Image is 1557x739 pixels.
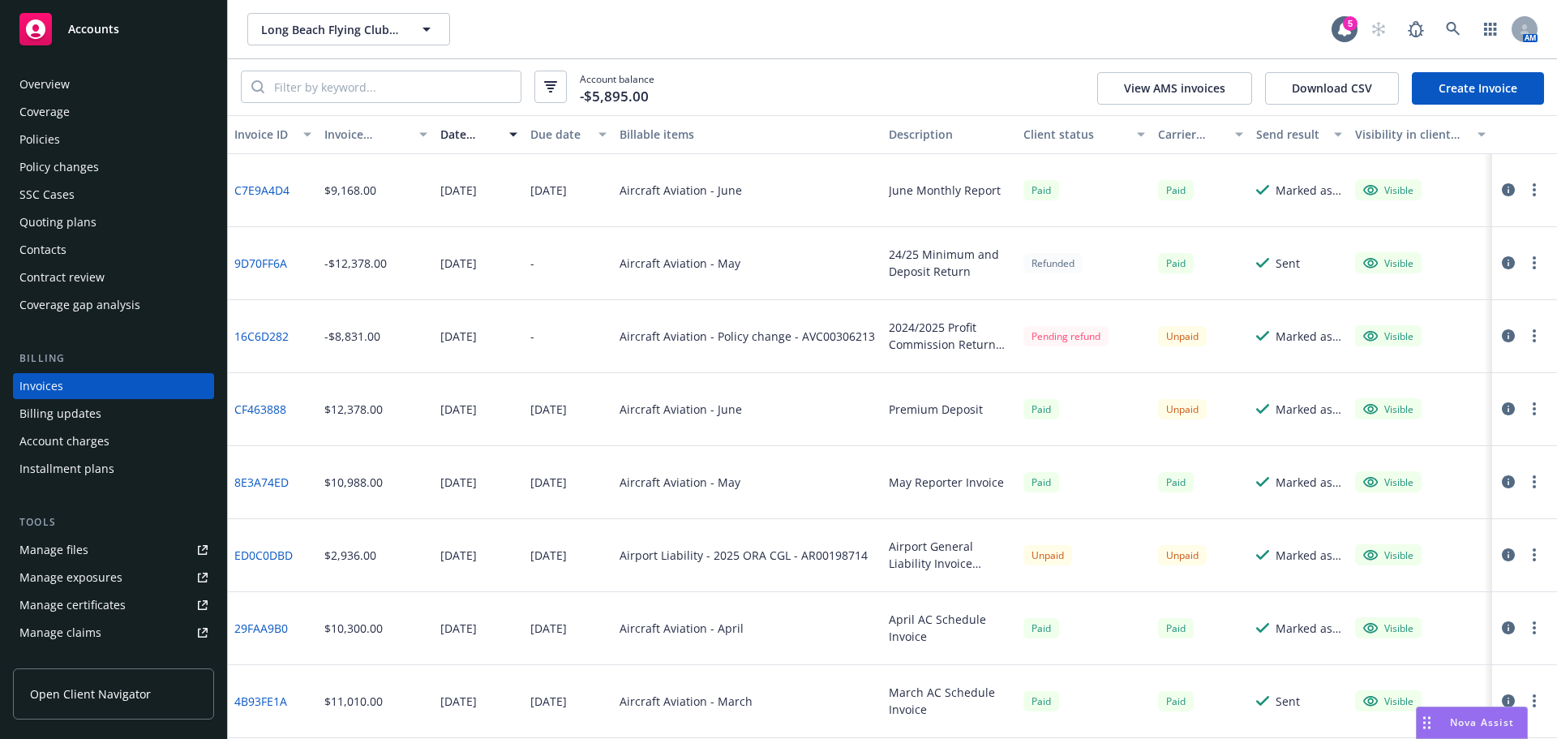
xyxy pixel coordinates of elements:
[13,647,214,673] a: Manage BORs
[19,154,99,180] div: Policy changes
[889,182,1001,199] div: June Monthly Report
[530,474,567,491] div: [DATE]
[620,328,875,345] div: Aircraft Aviation - Policy change - AVC00306213
[1363,694,1413,708] div: Visible
[19,292,140,318] div: Coverage gap analysis
[19,428,109,454] div: Account charges
[1023,691,1059,711] div: Paid
[19,401,101,427] div: Billing updates
[620,620,744,637] div: Aircraft Aviation - April
[1023,180,1059,200] span: Paid
[13,182,214,208] a: SSC Cases
[13,456,214,482] a: Installment plans
[1265,72,1399,105] button: Download CSV
[524,115,614,154] button: Due date
[1017,115,1152,154] button: Client status
[530,255,534,272] div: -
[13,350,214,367] div: Billing
[1417,707,1437,738] div: Drag to move
[13,71,214,97] a: Overview
[1023,399,1059,419] div: Paid
[264,71,521,102] input: Filter by keyword...
[1023,326,1109,346] div: Pending refund
[1158,399,1207,419] div: Unpaid
[1158,180,1194,200] span: Paid
[889,684,1010,718] div: March AC Schedule Invoice
[13,620,214,646] a: Manage claims
[440,693,477,710] div: [DATE]
[1416,707,1528,739] button: Nova Assist
[882,115,1017,154] button: Description
[13,565,214,591] span: Manage exposures
[889,611,1010,645] div: April AC Schedule Invoice
[620,474,740,491] div: Aircraft Aviation - May
[234,182,290,199] a: C7E9A4D4
[1276,182,1342,199] div: Marked as sent
[19,620,101,646] div: Manage claims
[13,154,214,180] a: Policy changes
[13,99,214,125] a: Coverage
[261,21,401,38] span: Long Beach Flying Club dba
[13,127,214,153] a: Policies
[440,255,477,272] div: [DATE]
[234,620,288,637] a: 29FAA9B0
[13,401,214,427] a: Billing updates
[324,693,383,710] div: $11,010.00
[324,547,376,564] div: $2,936.00
[1363,548,1413,562] div: Visible
[889,538,1010,572] div: Airport General Liability Invoice [DATE]-[DATE]
[19,456,114,482] div: Installment plans
[324,182,376,199] div: $9,168.00
[1023,618,1059,638] div: Paid
[13,264,214,290] a: Contract review
[530,693,567,710] div: [DATE]
[19,99,70,125] div: Coverage
[530,328,534,345] div: -
[13,514,214,531] div: Tools
[440,328,477,345] div: [DATE]
[1158,472,1194,492] div: Paid
[324,255,387,272] div: -$12,378.00
[530,547,567,564] div: [DATE]
[1256,126,1324,143] div: Send result
[434,115,524,154] button: Date issued
[324,328,380,345] div: -$8,831.00
[1363,183,1413,197] div: Visible
[19,565,122,591] div: Manage exposures
[1276,474,1342,491] div: Marked as sent
[620,693,753,710] div: Aircraft Aviation - March
[13,537,214,563] a: Manage files
[19,71,70,97] div: Overview
[1349,115,1492,154] button: Visibility in client dash
[1437,13,1469,45] a: Search
[1023,472,1059,492] div: Paid
[19,209,97,235] div: Quoting plans
[13,428,214,454] a: Account charges
[13,373,214,399] a: Invoices
[889,126,1010,143] div: Description
[234,255,287,272] a: 9D70FF6A
[1276,255,1300,272] div: Sent
[440,547,477,564] div: [DATE]
[1158,326,1207,346] div: Unpaid
[1450,715,1514,729] span: Nova Assist
[620,255,740,272] div: Aircraft Aviation - May
[440,474,477,491] div: [DATE]
[1363,475,1413,489] div: Visible
[19,127,60,153] div: Policies
[1400,13,1432,45] a: Report a Bug
[889,246,1010,280] div: 24/25 Minimum and Deposit Return
[1097,72,1252,105] button: View AMS invoices
[234,401,286,418] a: CF463888
[889,319,1010,353] div: 2024/2025 Profit Commission Return Invoice
[580,72,654,102] span: Account balance
[68,23,119,36] span: Accounts
[234,328,289,345] a: 16C6D282
[1363,256,1413,270] div: Visible
[13,237,214,263] a: Contacts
